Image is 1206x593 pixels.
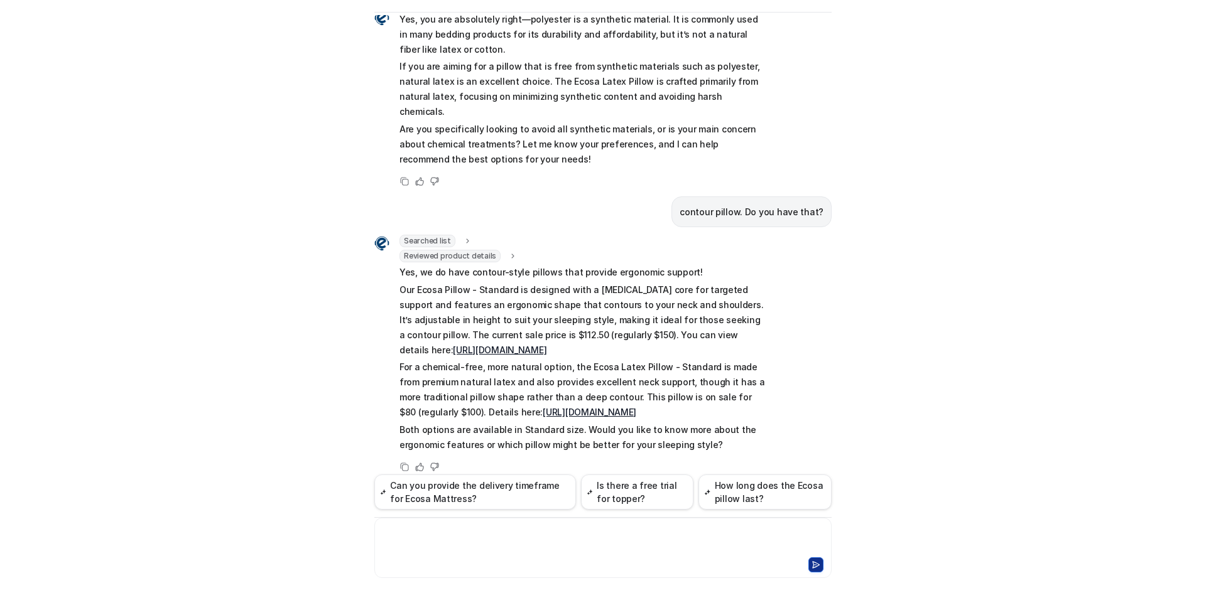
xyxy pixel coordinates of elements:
p: Are you specifically looking to avoid all synthetic materials, or is your main concern about chem... [399,122,767,167]
span: Reviewed product details [399,250,501,262]
button: Is there a free trial for topper? [581,474,693,510]
img: Widget [374,236,389,251]
p: For a chemical-free, more natural option, the Ecosa Latex Pillow - Standard is made from premium ... [399,360,767,420]
p: Our Ecosa Pillow - Standard is designed with a [MEDICAL_DATA] core for targeted support and featu... [399,282,767,358]
p: If you are aiming for a pillow that is free from synthetic materials such as polyester, natural l... [399,59,767,119]
span: Searched list [399,235,455,247]
a: [URL][DOMAIN_NAME] [453,345,546,355]
p: Yes, you are absolutely right—polyester is a synthetic material. It is commonly used in many bedd... [399,12,767,57]
img: Widget [374,11,389,26]
button: Can you provide the delivery timeframe for Ecosa Mattress? [374,474,576,510]
p: contour pillow. Do you have that? [680,205,823,220]
button: How long does the Ecosa pillow last? [698,474,832,510]
p: Yes, we do have contour-style pillows that provide ergonomic support! [399,265,767,280]
a: [URL][DOMAIN_NAME] [543,407,636,417]
p: Both options are available in Standard size. Would you like to know more about the ergonomic feat... [399,422,767,452]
